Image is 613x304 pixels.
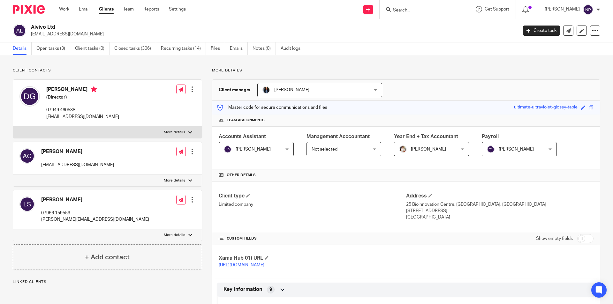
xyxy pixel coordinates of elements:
span: Team assignments [227,118,265,123]
a: Settings [169,6,186,12]
span: Not selected [312,147,337,152]
a: Email [79,6,89,12]
p: More details [164,130,185,135]
h4: CUSTOM FIELDS [219,236,406,241]
label: Show empty fields [536,235,573,242]
p: 25 Bioinnovation Centre, [GEOGRAPHIC_DATA], [GEOGRAPHIC_DATA] [406,201,594,208]
h4: Client type [219,193,406,199]
a: Create task [523,26,560,36]
a: Team [123,6,134,12]
img: Kayleigh%20Henson.jpeg [399,145,407,153]
p: [STREET_ADDRESS] [406,208,594,214]
img: svg%3E [583,4,593,15]
span: Year End + Tax Accountant [394,134,458,139]
span: Accounts Assistant [219,134,266,139]
a: Reports [143,6,159,12]
a: Recurring tasks (14) [161,42,206,55]
p: More details [212,68,600,73]
a: Files [211,42,225,55]
p: More details [164,233,185,238]
span: [PERSON_NAME] [236,147,271,152]
img: svg%3E [19,86,40,107]
span: Management Acccountant [306,134,370,139]
span: 9 [269,286,272,293]
p: Linked clients [13,279,202,285]
img: svg%3E [19,196,35,212]
a: [URL][DOMAIN_NAME] [219,263,264,267]
h4: Address [406,193,594,199]
span: Payroll [482,134,499,139]
img: svg%3E [19,148,35,164]
h5: (Director) [46,94,119,100]
img: svg%3E [224,145,231,153]
h4: Xama Hub 01) URL [219,255,406,262]
span: [PERSON_NAME] [274,88,309,92]
img: Pixie [13,5,45,14]
span: Other details [227,173,256,178]
span: Get Support [485,7,509,11]
img: svg%3E [13,24,26,37]
p: Limited company [219,201,406,208]
div: ultimate-ultraviolet-glossy-table [514,104,578,111]
p: Client contacts [13,68,202,73]
i: Primary [91,86,97,93]
p: Master code for secure communications and files [217,104,327,111]
p: [PERSON_NAME][EMAIL_ADDRESS][DOMAIN_NAME] [41,216,149,223]
p: [EMAIL_ADDRESS][DOMAIN_NAME] [31,31,513,37]
h3: Client manager [219,87,251,93]
span: [PERSON_NAME] [411,147,446,152]
a: Work [59,6,69,12]
p: [GEOGRAPHIC_DATA] [406,214,594,220]
h4: [PERSON_NAME] [41,196,149,203]
a: Closed tasks (306) [114,42,156,55]
p: [EMAIL_ADDRESS][DOMAIN_NAME] [46,114,119,120]
a: Notes (0) [253,42,276,55]
a: Audit logs [281,42,305,55]
img: svg%3E [487,145,495,153]
a: Client tasks (0) [75,42,110,55]
p: [PERSON_NAME] [545,6,580,12]
input: Search [392,8,450,13]
p: More details [164,178,185,183]
a: Details [13,42,32,55]
span: [PERSON_NAME] [499,147,534,152]
p: [EMAIL_ADDRESS][DOMAIN_NAME] [41,162,114,168]
span: Key Information [223,286,262,293]
img: martin-hickman.jpg [262,86,270,94]
h4: [PERSON_NAME] [41,148,114,155]
p: 07966 159559 [41,210,149,216]
a: Emails [230,42,248,55]
a: Clients [99,6,114,12]
h4: + Add contact [85,252,130,262]
p: 07949 460538 [46,107,119,113]
a: Open tasks (3) [36,42,70,55]
h2: Aivivo Ltd [31,24,417,31]
h4: [PERSON_NAME] [46,86,119,94]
